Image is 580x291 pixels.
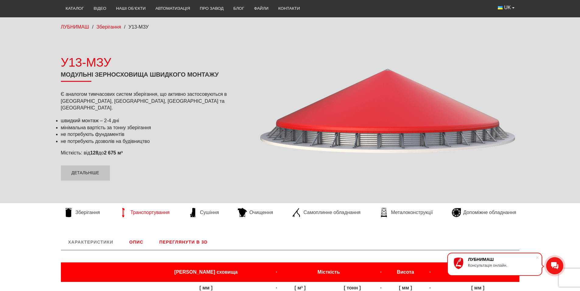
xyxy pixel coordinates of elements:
[104,150,123,155] strong: 2 675 м³
[122,234,150,250] a: Опис
[249,2,273,15] a: Файли
[199,285,213,290] strong: [ мм ]
[92,24,93,29] span: /
[249,209,273,216] span: Очищення
[493,2,519,13] button: UK
[61,131,247,138] li: не потребують фундаментів
[128,24,149,29] span: У13-МЗУ
[116,208,173,217] a: Транспортування
[195,2,228,15] a: Про завод
[124,24,125,29] span: /
[235,208,276,217] a: Очищення
[471,285,484,290] strong: [ мм ]
[391,209,433,216] span: Металоконструкції
[185,208,222,217] a: Сушіння
[429,285,431,290] strong: ·
[200,209,219,216] span: Сушіння
[61,208,103,217] a: Зберігання
[61,165,110,181] a: Детальніше
[436,262,519,282] th: [PERSON_NAME]
[504,4,511,11] span: UK
[61,2,89,15] a: Каталог
[344,285,361,290] strong: [ тонн ]
[429,269,431,275] strong: ·
[468,257,536,262] div: ЛУБНИМАШ
[276,285,277,290] strong: ·
[61,138,247,145] li: не потребують дозволів на будівництво
[376,208,436,217] a: Металоконструкції
[90,150,98,155] strong: 128
[61,91,247,111] p: Є аналогом тимчасових систем зберігання, що активно застосовуються в [GEOGRAPHIC_DATA], [GEOGRAPH...
[228,2,249,15] a: Блог
[61,71,247,82] h1: Модульні зерносховища швидкого монтажу
[61,150,247,156] p: Місткість: від до
[150,2,195,15] a: Автоматизація
[304,209,360,216] span: Самоплинне обладнання
[76,209,100,216] span: Зберігання
[283,262,375,282] th: Місткість
[111,2,150,15] a: Наші об’єкти
[294,285,306,290] strong: [ м³ ]
[61,234,121,250] a: Характеристики
[142,262,270,282] th: [PERSON_NAME] сховища
[61,117,247,124] li: швидкий монтаж – 2-4 дні
[152,234,215,250] a: Переглянути в 3D
[498,6,503,9] img: Українська
[89,2,111,15] a: Відео
[97,24,121,29] a: Зберігання
[61,54,247,71] div: У13-МЗУ
[61,24,89,29] a: ЛУБНИМАШ
[387,262,424,282] th: Висота
[130,209,170,216] span: Транспортування
[273,2,305,15] a: Контакти
[380,269,381,275] strong: ·
[468,263,536,268] div: Консультація онлайн.
[449,208,519,217] a: Допоміжне обладнання
[399,285,412,290] strong: [ мм ]
[463,209,516,216] span: Допоміжне обладнання
[380,285,381,290] strong: ·
[276,269,277,275] strong: ·
[289,208,364,217] a: Самоплинне обладнання
[61,124,247,131] li: мінімальна вартість за тонну зберігання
